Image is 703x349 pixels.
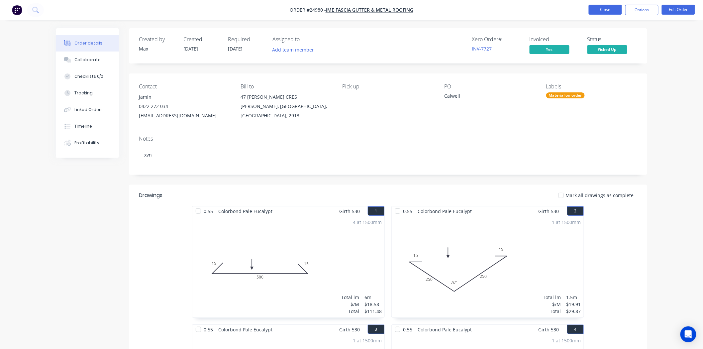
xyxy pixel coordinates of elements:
[625,5,658,15] button: Options
[368,206,384,216] button: 1
[74,107,103,113] div: Linked Orders
[216,325,275,334] span: Colorbond Pale Eucalypt
[392,216,584,317] div: 0152502501570º1 at 1500mmTotal lm$/MTotal1.5m$19.91$29.87
[326,7,413,13] a: JME FASCIA GUTTER & METAL ROOFING
[241,92,332,102] div: 47 [PERSON_NAME] CRES
[566,301,581,308] div: $19.91
[444,92,527,102] div: Calwell
[530,45,569,54] span: Yes
[543,308,561,315] div: Total
[539,325,559,334] span: Girth 530
[472,36,522,43] div: Xero Order #
[74,140,99,146] div: Profitability
[290,7,326,13] span: Order #24980 -
[546,83,637,90] div: Labels
[400,325,415,334] span: 0.55
[56,52,119,68] button: Collaborate
[341,294,359,301] div: Total lm
[139,102,230,111] div: 0422 272 034
[74,57,101,63] div: Collaborate
[552,337,581,344] div: 1 at 1500mm
[272,45,318,54] button: Add team member
[56,118,119,135] button: Timeline
[339,325,360,334] span: Girth 530
[139,92,230,120] div: Jamin0422 272 034[EMAIL_ADDRESS][DOMAIN_NAME]
[228,36,264,43] div: Required
[415,325,474,334] span: Colorbond Pale Eucalypt
[228,46,243,52] span: [DATE]
[139,36,175,43] div: Created by
[241,102,332,120] div: [PERSON_NAME], [GEOGRAPHIC_DATA], [GEOGRAPHIC_DATA], 2913
[566,308,581,315] div: $29.87
[567,325,584,334] button: 4
[566,192,634,199] span: Mark all drawings as complete
[74,40,103,46] div: Order details
[183,46,198,52] span: [DATE]
[192,216,384,317] div: 015500154 at 1500mmTotal lm$/MTotal6m$18.58$111.48
[587,45,627,55] button: Picked Up
[241,92,332,120] div: 47 [PERSON_NAME] CRES[PERSON_NAME], [GEOGRAPHIC_DATA], [GEOGRAPHIC_DATA], 2913
[566,294,581,301] div: 1.5m
[552,219,581,226] div: 1 at 1500mm
[56,35,119,52] button: Order details
[269,45,318,54] button: Add team member
[353,219,382,226] div: 4 at 1500mm
[364,294,382,301] div: 6m
[530,36,579,43] div: Invoiced
[272,36,339,43] div: Assigned to
[74,90,93,96] div: Tracking
[364,308,382,315] div: $111.48
[364,301,382,308] div: $18.58
[241,83,332,90] div: Bill to
[368,325,384,334] button: 3
[472,46,492,52] a: INV-7727
[183,36,220,43] div: Created
[56,135,119,151] button: Profitability
[662,5,695,15] button: Edit Order
[343,83,434,90] div: Pick up
[139,145,637,165] div: xvn
[543,294,561,301] div: Total lm
[139,136,637,142] div: Notes
[546,92,585,98] div: Material on order
[400,206,415,216] span: 0.55
[341,308,359,315] div: Total
[444,83,535,90] div: PO
[339,206,360,216] span: Girth 530
[56,85,119,101] button: Tracking
[539,206,559,216] span: Girth 530
[543,301,561,308] div: $/M
[589,5,622,15] button: Close
[139,45,175,52] div: Max
[12,5,22,15] img: Factory
[139,191,162,199] div: Drawings
[353,337,382,344] div: 1 at 1500mm
[74,123,92,129] div: Timeline
[587,45,627,54] span: Picked Up
[587,36,637,43] div: Status
[56,68,119,85] button: Checklists 0/0
[139,83,230,90] div: Contact
[56,101,119,118] button: Linked Orders
[415,206,474,216] span: Colorbond Pale Eucalypt
[567,206,584,216] button: 2
[74,73,104,79] div: Checklists 0/0
[201,206,216,216] span: 0.55
[201,325,216,334] span: 0.55
[680,326,696,342] div: Open Intercom Messenger
[139,111,230,120] div: [EMAIL_ADDRESS][DOMAIN_NAME]
[139,92,230,102] div: Jamin
[216,206,275,216] span: Colorbond Pale Eucalypt
[341,301,359,308] div: $/M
